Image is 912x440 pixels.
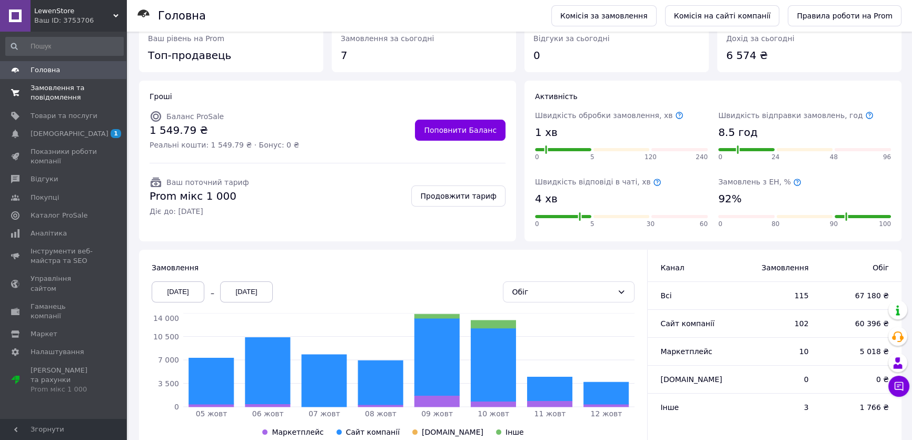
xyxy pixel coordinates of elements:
span: 67 180 ₴ [829,290,889,301]
tspan: 11 жовт [534,409,566,418]
tspan: 08 жовт [365,409,396,418]
tspan: 10 500 [153,332,179,340]
span: 1 хв [535,125,558,140]
span: 0 ₴ [829,374,889,385]
span: [DEMOGRAPHIC_DATA] [31,129,108,139]
span: 4 хв [535,191,558,207]
tspan: 10 жовт [478,409,509,418]
span: 0 [535,153,539,162]
span: 0 [718,220,722,229]
span: Інше [660,403,679,412]
span: Каталог ProSale [31,211,87,220]
tspan: 09 жовт [421,409,453,418]
tspan: 05 жовт [196,409,227,418]
span: Швидкість відповіді в чаті, хв [535,178,661,186]
span: Prom мікс 1 000 [150,189,249,204]
span: 102 [745,318,809,329]
span: Відгуки [31,174,58,184]
span: Аналітика [31,229,67,238]
span: Активність [535,92,578,101]
tspan: 3 500 [158,379,179,387]
tspan: 07 жовт [309,409,340,418]
span: Швидкість відправки замовлень, год [718,111,874,120]
span: Замовлення та повідомлення [31,83,97,102]
tspan: 14 000 [153,314,179,322]
span: Управління сайтом [31,274,97,293]
span: Покупці [31,193,59,202]
a: Поповнити Баланс [415,120,505,141]
span: Маркетплейс [272,428,323,436]
button: Чат з покупцем [888,376,909,397]
span: 0 [718,153,722,162]
tspan: 7 000 [158,356,179,364]
span: Головна [31,65,60,75]
span: 115 [745,290,809,301]
span: Сайт компанії [346,428,400,436]
div: Обіг [512,286,613,298]
span: 90 [830,220,838,229]
span: 60 [700,220,708,229]
span: Баланс ProSale [166,112,224,121]
div: [DATE] [152,281,204,302]
span: 0 [745,374,809,385]
span: Маркет [31,329,57,339]
h1: Головна [158,9,206,22]
span: LewenStore [34,6,113,16]
a: Правила роботи на Prom [788,5,901,26]
span: 3 [745,402,809,413]
span: 0 [535,220,539,229]
span: Реальні кошти: 1 549.79 ₴ · Бонус: 0 ₴ [150,140,299,150]
span: Швидкість обробки замовлення, хв [535,111,683,120]
span: Замовлень з ЕН, % [718,178,801,186]
div: [DATE] [220,281,273,302]
span: [DOMAIN_NAME] [660,375,722,384]
span: Замовлення [152,263,199,272]
span: 96 [883,153,891,162]
span: 1 [111,129,121,138]
span: 120 [645,153,657,162]
span: 48 [830,153,838,162]
tspan: 12 жовт [591,409,622,418]
span: 30 [647,220,655,229]
span: 5 [590,220,594,229]
span: Показники роботи компанії [31,147,97,166]
a: Комісія на сайті компанії [665,5,780,26]
div: Ваш ID: 3753706 [34,16,126,25]
span: Інструменти веб-майстра та SEO [31,247,97,266]
span: 1 766 ₴ [829,402,889,413]
span: Гаманець компанії [31,302,97,321]
span: 92% [718,191,741,207]
span: Налаштування [31,347,84,357]
span: 60 396 ₴ [829,318,889,329]
span: Сайт компанії [660,319,714,328]
span: 5 018 ₴ [829,346,889,357]
span: Гроші [150,92,172,101]
span: Діє до: [DATE] [150,206,249,217]
span: 5 [590,153,594,162]
span: Замовлення [745,262,809,273]
span: 240 [696,153,708,162]
a: Продовжити тариф [411,185,505,207]
span: Всi [660,291,671,300]
input: Пошук [5,37,124,56]
tspan: 0 [174,403,179,411]
span: 10 [745,346,809,357]
span: Інше [505,428,524,436]
span: [DOMAIN_NAME] [422,428,483,436]
span: [PERSON_NAME] та рахунки [31,366,97,395]
span: 24 [771,153,779,162]
span: 80 [771,220,779,229]
a: Комісія за замовлення [551,5,657,26]
span: Обіг [829,262,889,273]
span: Маркетплейс [660,347,712,356]
span: Ваш поточний тариф [166,178,249,187]
span: 8.5 год [718,125,758,140]
span: Товари та послуги [31,111,97,121]
span: Канал [660,263,684,272]
span: 100 [879,220,891,229]
tspan: 06 жовт [252,409,284,418]
span: 1 549.79 ₴ [150,123,299,138]
div: Prom мікс 1 000 [31,385,97,394]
